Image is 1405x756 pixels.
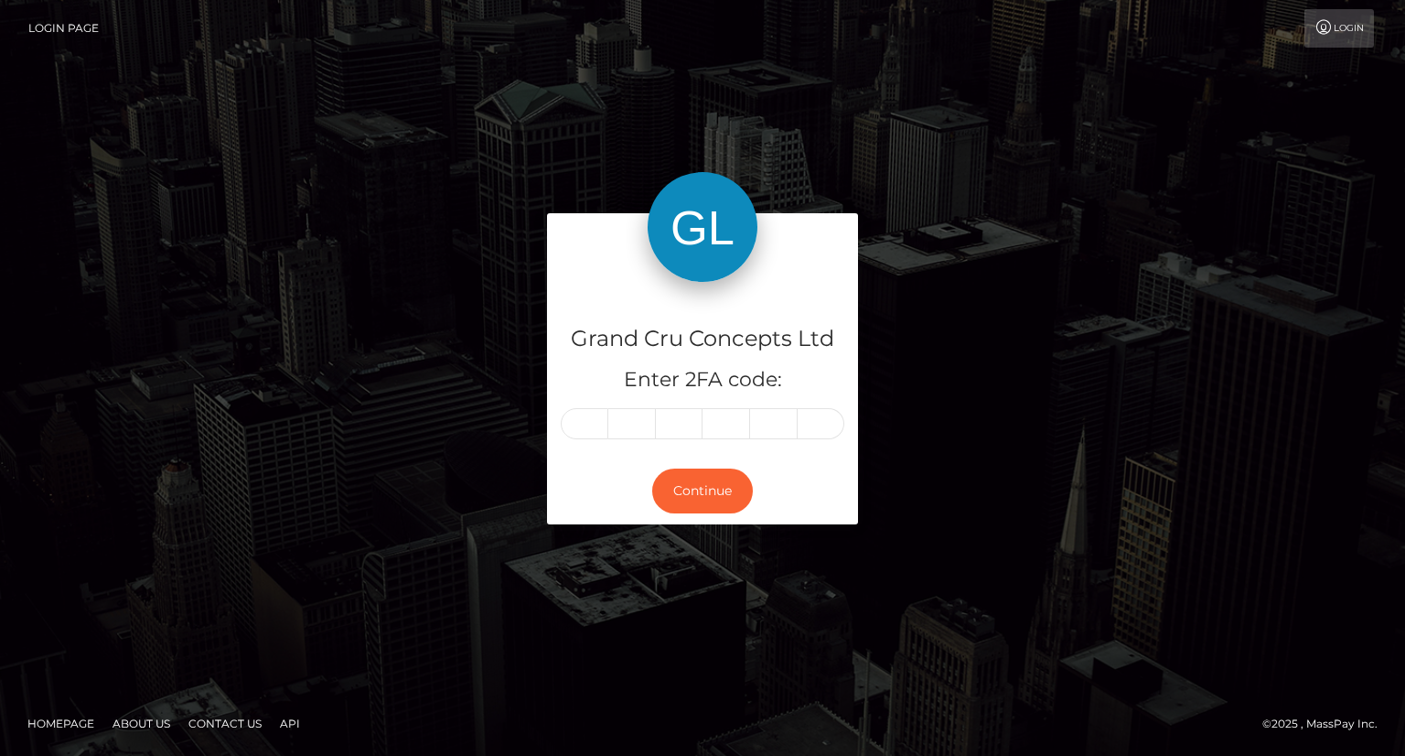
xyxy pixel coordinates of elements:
h4: Grand Cru Concepts Ltd [561,323,844,355]
button: Continue [652,469,753,513]
a: Contact Us [181,709,269,738]
a: About Us [105,709,177,738]
h5: Enter 2FA code: [561,366,844,394]
a: Homepage [20,709,102,738]
a: Login Page [28,9,99,48]
div: © 2025 , MassPay Inc. [1262,714,1391,734]
a: Login [1304,9,1374,48]
img: Grand Cru Concepts Ltd [648,172,757,282]
a: API [273,709,307,738]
